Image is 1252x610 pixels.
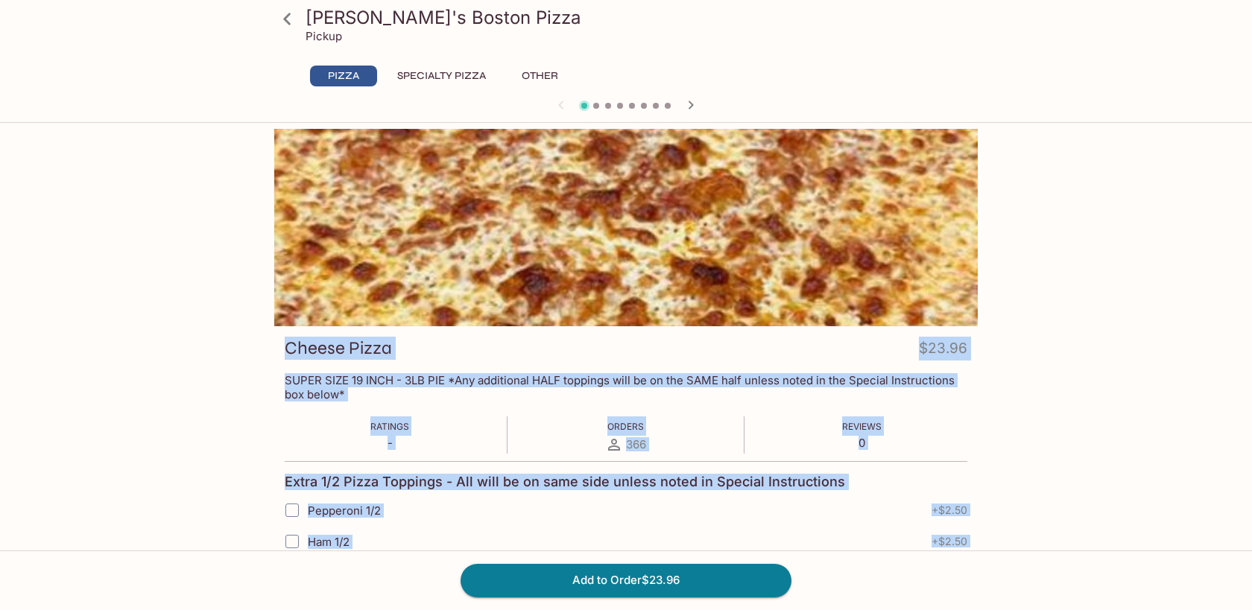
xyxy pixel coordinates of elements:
p: 0 [842,436,882,450]
span: 366 [626,437,646,451]
button: Add to Order$23.96 [461,564,791,597]
h3: [PERSON_NAME]'s Boston Pizza [306,6,972,29]
div: Cheese Pizza [274,129,978,326]
span: + $2.50 [932,536,967,547]
span: Pepperoni 1/2 [308,503,381,518]
p: - [370,436,409,450]
span: Reviews [842,421,882,432]
button: Pizza [310,66,377,86]
h4: Extra 1/2 Pizza Toppings - All will be on same side unless noted in Special Instructions [285,474,845,490]
span: Ham 1/2 [308,535,350,549]
p: SUPER SIZE 19 INCH - 3LB PIE *Any additional HALF toppings will be on the SAME half unless noted ... [285,373,967,401]
p: Pickup [306,29,342,43]
h4: $23.96 [919,337,967,366]
button: Other [506,66,573,86]
span: Ratings [370,421,409,432]
h3: Cheese Pizza [285,337,392,360]
span: Orders [607,421,644,432]
button: Specialty Pizza [389,66,494,86]
span: + $2.50 [932,504,967,516]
